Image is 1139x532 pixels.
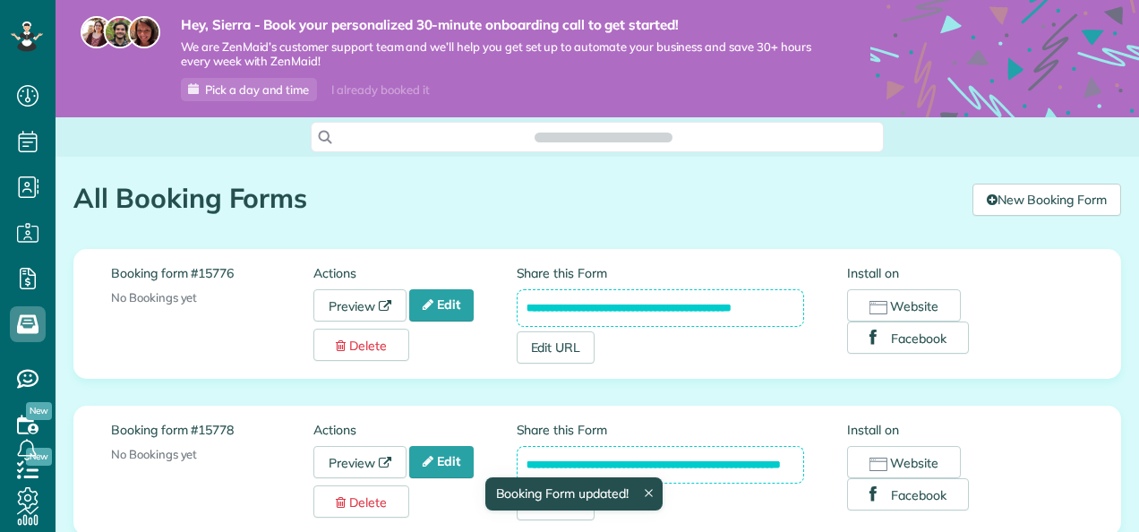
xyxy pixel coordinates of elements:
[181,78,317,101] a: Pick a day and time
[517,331,595,364] a: Edit URL
[111,264,313,282] label: Booking form #15776
[847,322,969,354] button: Facebook
[321,79,440,101] div: I already booked it
[181,39,817,70] span: We are ZenMaid’s customer support team and we’ll help you get set up to automate your business an...
[111,421,313,439] label: Booking form #15778
[847,421,1083,439] label: Install on
[972,184,1121,216] a: New Booking Form
[128,16,160,48] img: michelle-19f622bdf1676172e81f8f8fba1fb50e276960ebfe0243fe18214015130c80e4.jpg
[111,290,197,305] span: No Bookings yet
[181,16,817,34] strong: Hey, Sierra - Book your personalized 30-minute onboarding call to get started!
[847,289,961,322] button: Website
[111,447,197,461] span: No Bookings yet
[81,16,113,48] img: maria-72a9807cf96188c08ef61303f053569d2e2a8a1cde33d635c8a3ac13582a053d.jpg
[847,478,969,511] button: Facebook
[517,264,805,282] label: Share this Form
[313,421,516,439] label: Actions
[313,264,516,282] label: Actions
[517,421,805,439] label: Share this Form
[313,485,409,518] a: Delete
[409,289,474,322] a: Edit
[847,264,1083,282] label: Install on
[313,329,409,361] a: Delete
[552,128,654,146] span: Search ZenMaid…
[205,82,309,97] span: Pick a day and time
[26,402,52,420] span: New
[104,16,136,48] img: jorge-587dff0eeaa6aab1f244e6dc62b8924c3b6ad411094392a53c71c6c4a576187d.jpg
[73,184,959,213] h1: All Booking Forms
[847,446,961,478] button: Website
[484,477,662,511] div: Booking Form updated!
[409,446,474,478] a: Edit
[313,289,407,322] a: Preview
[313,446,407,478] a: Preview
